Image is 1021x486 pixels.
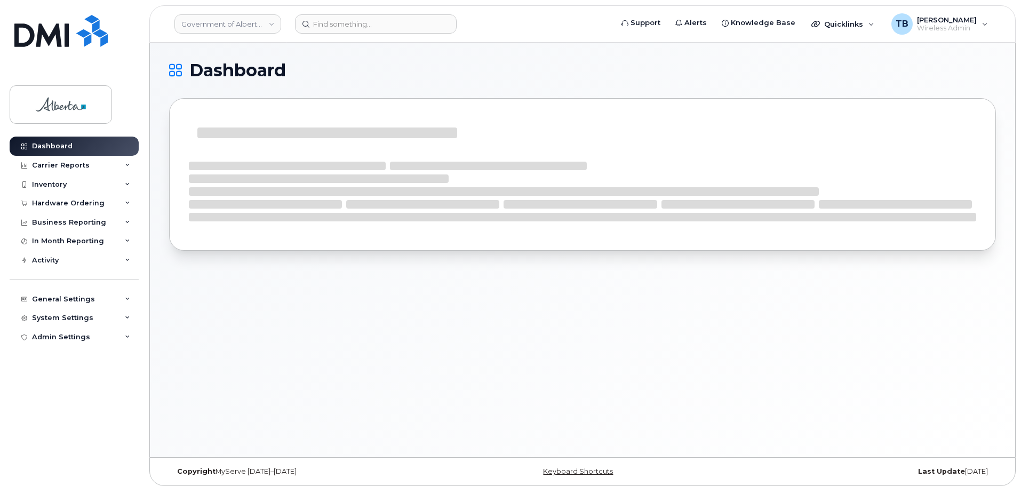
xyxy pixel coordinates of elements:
[543,467,613,475] a: Keyboard Shortcuts
[189,62,286,78] span: Dashboard
[177,467,216,475] strong: Copyright
[918,467,965,475] strong: Last Update
[720,467,996,476] div: [DATE]
[169,467,445,476] div: MyServe [DATE]–[DATE]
